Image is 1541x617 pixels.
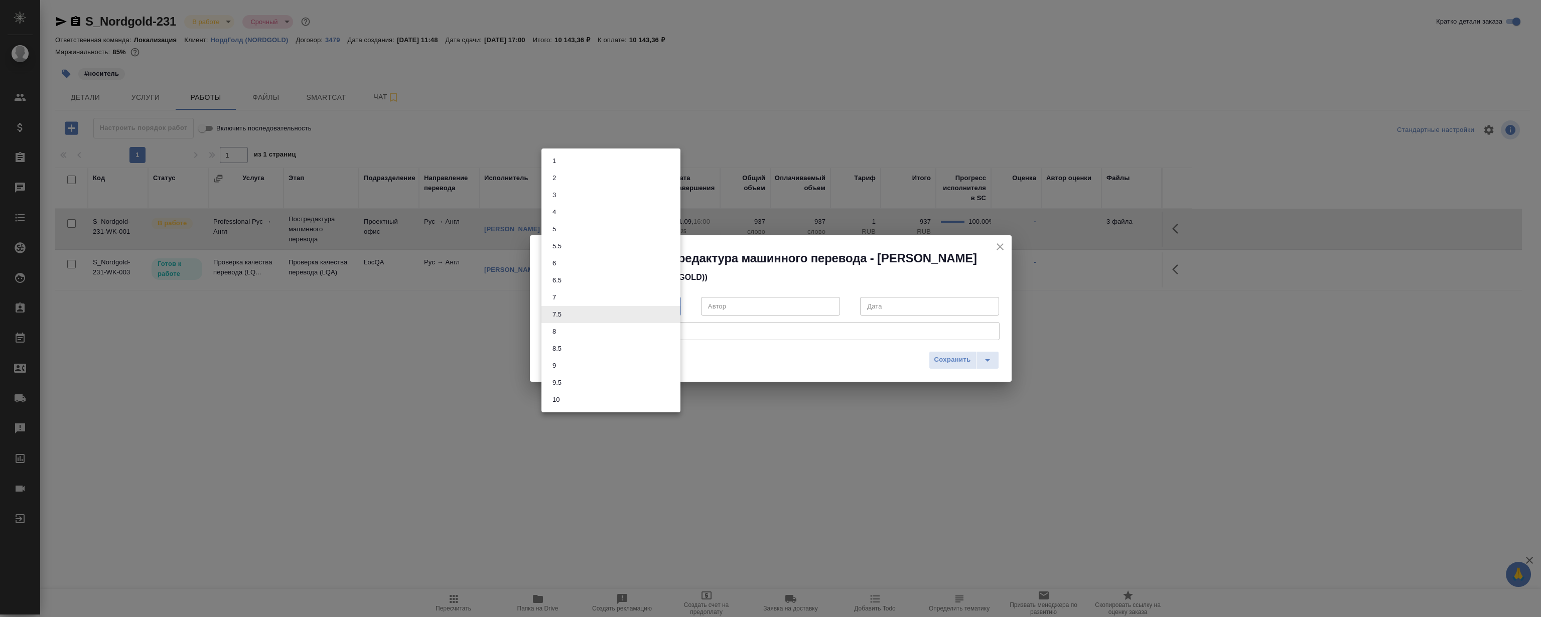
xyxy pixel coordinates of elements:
button: 8 [549,326,559,337]
button: 5.5 [549,241,565,252]
button: 4 [549,207,559,218]
button: 1 [549,156,559,167]
button: 10 [549,394,563,405]
button: 7 [549,292,559,303]
button: 3 [549,190,559,201]
button: 9.5 [549,377,565,388]
button: 2 [549,173,559,184]
button: 7.5 [549,309,565,320]
button: 9 [549,360,559,371]
button: 5 [549,224,559,235]
button: 6 [549,258,559,269]
button: 8.5 [549,343,565,354]
button: 6.5 [549,275,565,286]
